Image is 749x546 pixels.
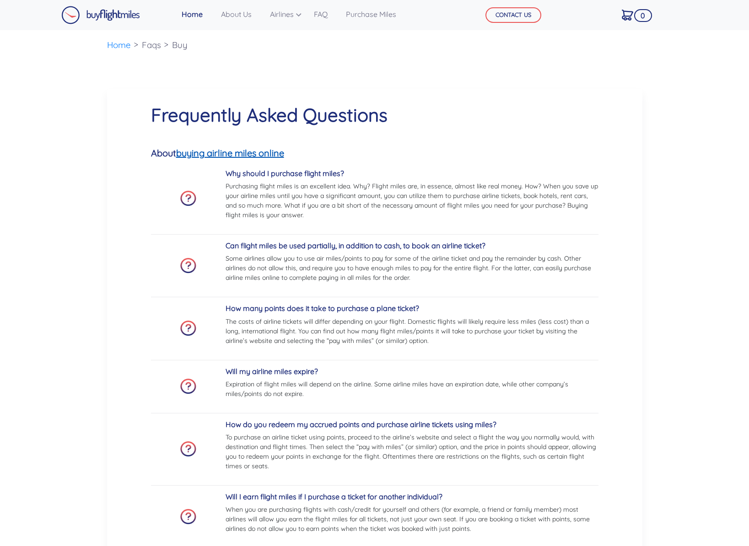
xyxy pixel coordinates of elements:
img: Cart [622,10,633,21]
p: Purchasing flight miles is an excellent idea. Why? Flight miles are, in essence, almost like real... [226,182,598,220]
a: FAQ [310,5,331,23]
h5: Can flight miles be used partially, in addition to cash, to book an airline ticket? [226,241,598,250]
a: buying airline miles online [176,147,284,159]
img: faq-icon.png [180,379,196,394]
button: CONTACT US [485,7,541,23]
a: 0 [618,5,637,24]
a: Buy Flight Miles Logo [61,4,140,27]
img: faq-icon.png [180,441,196,457]
li: Buy [167,30,192,60]
a: Purchase Miles [342,5,400,23]
img: faq-icon.png [180,191,196,206]
img: faq-icon.png [180,258,196,273]
h5: Will my airline miles expire? [226,367,598,376]
img: faq-icon.png [180,509,196,525]
h5: How do you redeem my accrued points and purchase airline tickets using miles? [226,420,598,429]
h1: Frequently Asked Questions [151,104,598,126]
p: When you are purchasing flights with cash/credit for yourself and others (for example, a friend o... [226,505,598,534]
span: 0 [634,9,652,22]
h5: Why should I purchase flight miles? [226,169,598,178]
p: To purchase an airline ticket using points, proceed to the airline’s website and select a flight ... [226,433,598,471]
a: About Us [217,5,255,23]
img: Buy Flight Miles Logo [61,6,140,24]
a: Home [107,39,131,50]
p: Some airlines allow you to use air miles/points to pay for some of the airline ticket and pay the... [226,254,598,283]
p: Expiration of flight miles will depend on the airline. Some airline miles have an expiration date... [226,380,598,399]
li: Faqs [137,30,166,60]
h5: Will I earn flight miles if I purchase a ticket for another individual? [226,492,598,501]
a: Airlines [266,5,299,23]
p: The costs of airline tickets will differ depending on your flight. Domestic flights will likely r... [226,317,598,346]
h5: About [151,148,598,159]
a: Home [178,5,206,23]
h5: How many points does it take to purchase a plane ticket? [226,304,598,313]
img: faq-icon.png [180,321,196,336]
